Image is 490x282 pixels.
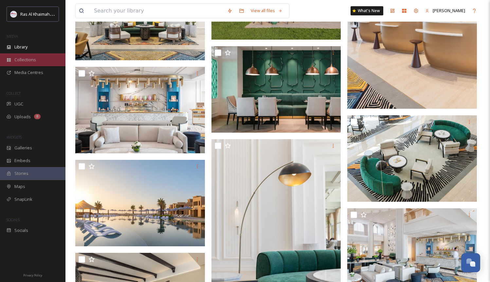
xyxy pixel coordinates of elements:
span: Privacy Policy [23,273,42,277]
span: Library [14,44,27,50]
span: Uploads [14,114,31,120]
button: Open Chat [461,253,480,272]
a: [PERSON_NAME] [422,4,468,17]
span: Media Centres [14,69,43,76]
span: WIDGETS [7,135,22,140]
img: Sofitel Al Hamra Beach Resort lobby.jpg [347,115,477,202]
span: Socials [14,227,28,234]
span: SnapLink [14,196,32,202]
span: UGC [14,101,23,107]
a: View all files [247,4,286,17]
a: Privacy Policy [23,271,42,279]
span: COLLECT [7,91,21,96]
span: [PERSON_NAME] [433,8,465,13]
img: Logo_RAKTDA_RGB-01.png [10,11,17,17]
span: MEDIA [7,34,18,39]
img: Sofitel Al Hamra Beach Resort restaurant.jpg [211,46,341,132]
span: SOCIALS [7,217,20,222]
img: Sofitel Al Hamra Beach Resort swimming pool.jpg [75,160,205,246]
span: Collections [14,57,36,63]
span: Galleries [14,145,32,151]
span: Maps [14,183,25,190]
span: Embeds [14,158,30,164]
a: What's New [351,6,383,15]
div: 8 [34,114,41,119]
img: Sofitel Al Hamra Beach Resort cafe.jpg [75,67,205,153]
span: Stories [14,170,28,177]
input: Search your library [91,4,224,18]
span: Ras Al Khaimah Tourism Development Authority [20,11,113,17]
